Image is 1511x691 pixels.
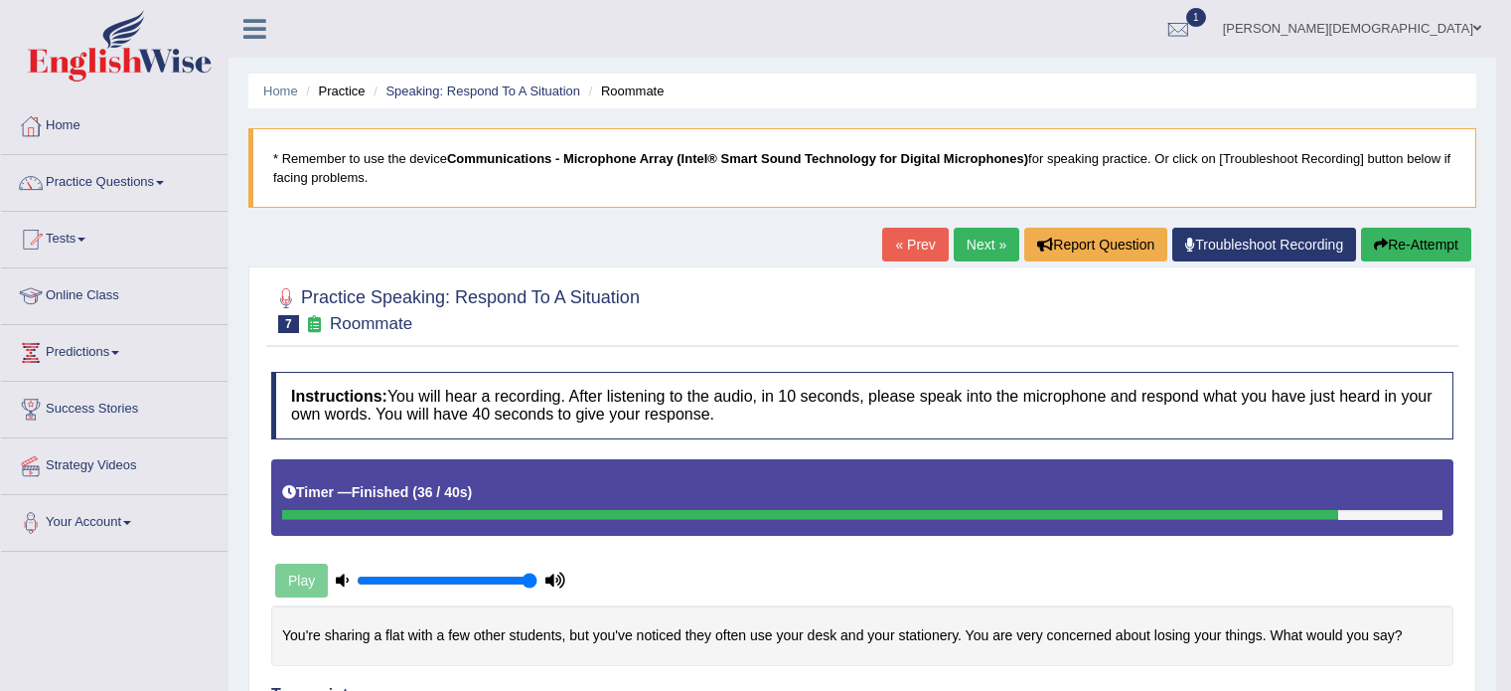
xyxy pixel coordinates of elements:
[1186,8,1206,27] span: 1
[271,283,640,333] h2: Practice Speaking: Respond To A Situation
[1024,228,1167,261] button: Report Question
[271,605,1453,666] div: You're sharing a flat with a few other students, but you've noticed they often use your desk and ...
[304,315,325,334] small: Exam occurring question
[248,128,1476,208] blockquote: * Remember to use the device for speaking practice. Or click on [Troubleshoot Recording] button b...
[385,84,580,98] a: Speaking: Respond To A Situation
[412,484,417,500] b: (
[301,82,365,100] li: Practice
[447,151,1028,166] b: Communications - Microphone Array (Intel® Smart Sound Technology for Digital Microphones)
[882,228,948,261] a: « Prev
[1,155,227,205] a: Practice Questions
[282,485,472,500] h5: Timer —
[271,372,1453,438] h4: You will hear a recording. After listening to the audio, in 10 seconds, please speak into the mic...
[1361,228,1471,261] button: Re-Attempt
[278,315,299,333] span: 7
[468,484,473,500] b: )
[1,495,227,545] a: Your Account
[1,212,227,261] a: Tests
[291,388,387,405] b: Instructions:
[1,268,227,318] a: Online Class
[1172,228,1356,261] a: Troubleshoot Recording
[1,438,227,488] a: Strategy Videos
[1,382,227,432] a: Success Stories
[954,228,1019,261] a: Next »
[584,82,665,100] li: Roommate
[1,325,227,375] a: Predictions
[352,484,409,500] b: Finished
[263,84,298,98] a: Home
[417,484,468,500] b: 36 / 40s
[1,98,227,148] a: Home
[330,314,412,333] small: Roommate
